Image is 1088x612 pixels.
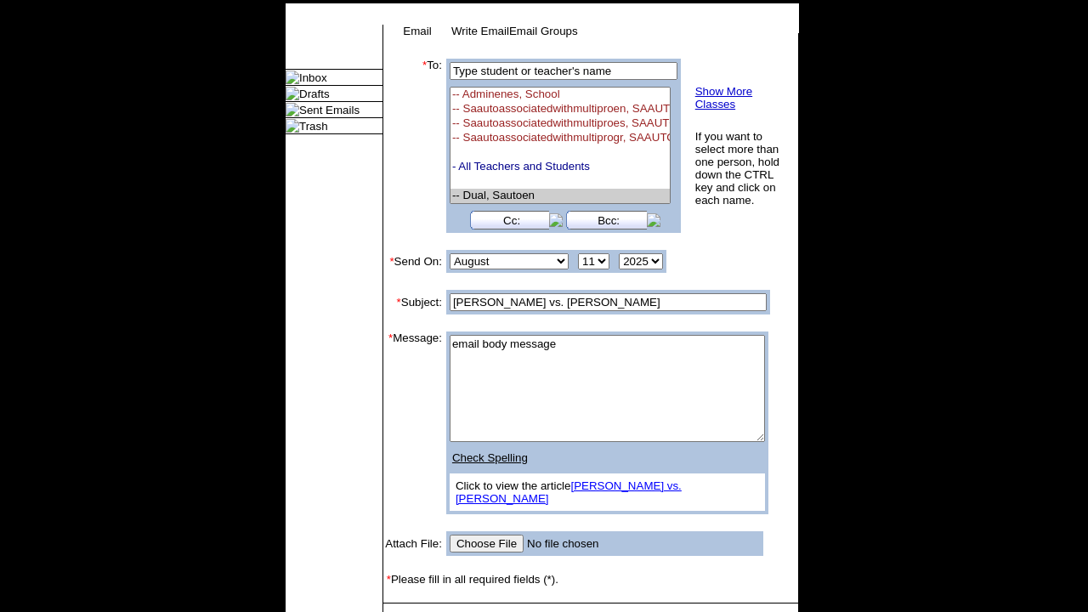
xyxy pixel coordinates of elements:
[299,120,328,133] a: Trash
[299,88,330,100] a: Drafts
[450,88,670,102] option: -- Adminenes, School
[442,261,443,262] img: spacer.gif
[383,314,400,331] img: spacer.gif
[450,131,670,145] option: -- Saautoassociatedwithmultiprogr, SAAUTOASSOCIATEDWITHMULTIPROGRAMCLA
[286,87,299,100] img: folder_icon.gif
[442,142,446,150] img: spacer.gif
[467,211,474,229] img: button_left.png
[403,25,431,37] a: Email
[450,160,670,174] option: - All Teachers and Students
[549,213,563,227] img: button_right.png
[383,531,442,556] td: Attach File:
[598,214,620,227] a: Bcc:
[286,119,299,133] img: folder_icon.gif
[383,514,400,531] img: spacer.gif
[563,211,570,229] img: button_left.png
[383,273,400,290] img: spacer.gif
[383,250,442,273] td: Send On:
[509,25,578,37] a: Email Groups
[450,189,670,203] option: -- Dual, Sautoen
[383,290,442,314] td: Subject:
[286,103,299,116] img: folder_icon.gif
[647,213,660,227] img: button_right.png
[383,59,442,233] td: To:
[299,71,327,84] a: Inbox
[442,543,443,544] img: spacer.gif
[383,556,400,573] img: spacer.gif
[383,331,442,514] td: Message:
[450,116,670,131] option: -- Saautoassociatedwithmultiproes, SAAUTOASSOCIATEDWITHMULTIPROGRAMES
[383,573,798,586] td: Please fill in all required fields (*).
[452,451,528,464] a: Check Spelling
[694,129,785,207] td: If you want to select more than one person, hold down the CTRL key and click on each name.
[451,25,509,37] a: Write Email
[503,214,520,227] a: Cc:
[299,104,360,116] a: Sent Emails
[695,85,752,110] a: Show More Classes
[383,586,400,603] img: spacer.gif
[383,233,400,250] img: spacer.gif
[456,479,682,505] a: [PERSON_NAME] vs. [PERSON_NAME]
[450,102,670,116] option: -- Saautoassociatedwithmultiproen, SAAUTOASSOCIATEDWITHMULTIPROGRAMEN
[451,475,763,509] td: Click to view the article
[442,302,443,303] img: spacer.gif
[286,71,299,84] img: folder_icon.gif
